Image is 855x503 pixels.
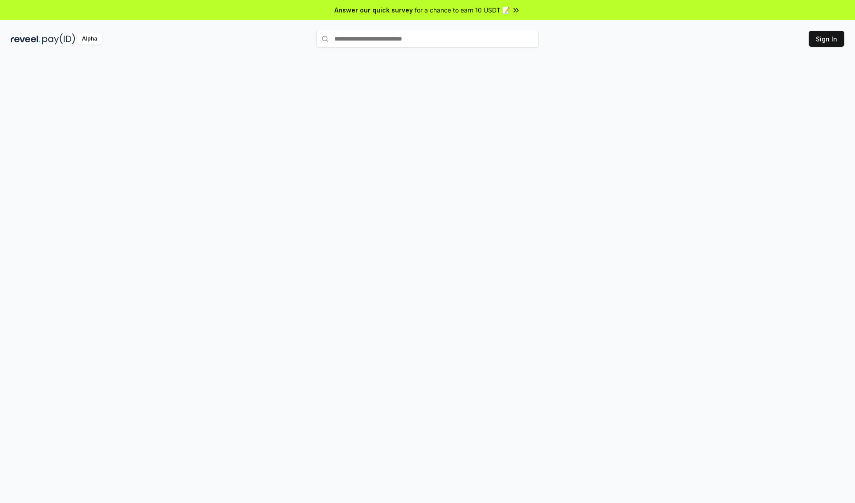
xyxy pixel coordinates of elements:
div: Alpha [77,33,102,45]
button: Sign In [809,31,844,47]
span: for a chance to earn 10 USDT 📝 [415,5,510,15]
span: Answer our quick survey [334,5,413,15]
img: reveel_dark [11,33,41,45]
img: pay_id [42,33,75,45]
